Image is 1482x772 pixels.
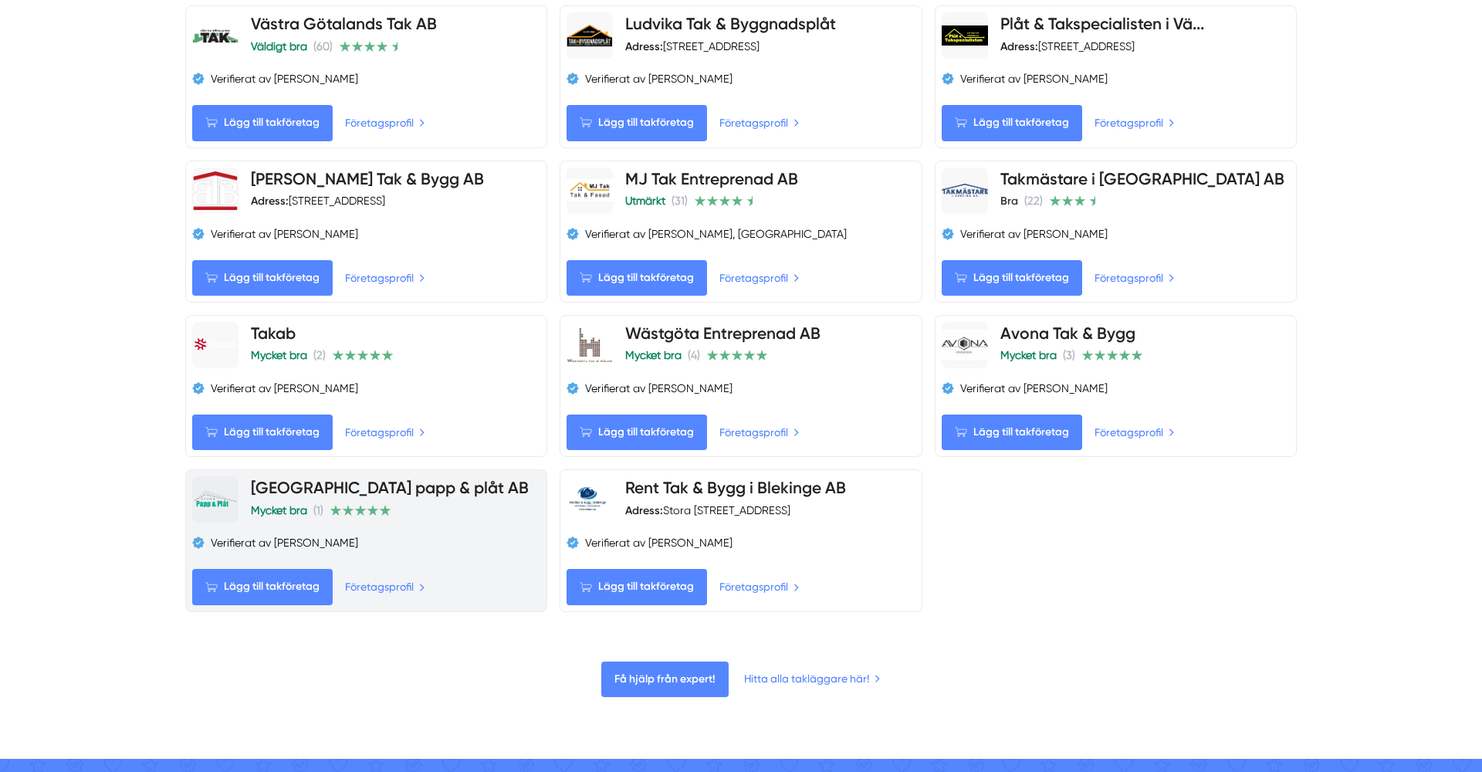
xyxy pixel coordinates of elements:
[567,24,613,47] img: Ludvika Tak & Byggnadsplåt logotyp
[192,569,333,604] : Lägg till takföretag
[345,269,425,286] a: Företagsprofil
[719,424,800,441] a: Företagsprofil
[942,330,988,361] img: Avona Tak & Bygg logotyp
[251,169,484,188] a: [PERSON_NAME] Tak & Bygg AB
[1000,349,1057,361] span: Mycket bra
[601,662,729,697] span: Få hjälp från expert!
[192,260,333,296] : Lägg till takföretag
[567,105,707,141] : Lägg till takföretag
[1000,39,1038,53] strong: Adress:
[625,503,790,518] div: Stora [STREET_ADDRESS]
[625,195,665,207] span: Utmärkt
[251,14,437,33] a: Västra Götalands Tak AB
[625,478,846,497] a: Rent Tak & Bygg i Blekinge AB
[1024,195,1043,207] span: (22)
[719,269,800,286] a: Företagsprofil
[313,40,333,52] span: (60)
[625,503,663,517] strong: Adress:
[192,489,239,510] img: Malmö Arena papp & plåt AB logotyp
[942,415,1082,450] : Lägg till takföretag
[942,184,988,197] img: Takmästare i Sverige AB logotyp
[625,14,836,33] a: Ludvika Tak & Byggnadsplåt
[585,226,847,242] span: Verifierat av [PERSON_NAME], [GEOGRAPHIC_DATA]
[313,504,323,516] span: (1)
[942,105,1082,141] : Lägg till takföretag
[251,323,296,343] a: Takab
[960,226,1108,242] span: Verifierat av [PERSON_NAME]
[251,40,307,52] span: Väldigt bra
[192,12,239,59] img: Västra Götalands Tak AB logotyp
[1095,424,1175,441] a: Företagsprofil
[960,381,1108,396] span: Verifierat av [PERSON_NAME]
[251,504,307,516] span: Mycket bra
[211,535,358,550] span: Verifierat av [PERSON_NAME]
[567,179,613,202] img: MJ Tak Entreprenad AB logotyp
[1095,269,1175,286] a: Företagsprofil
[1000,39,1135,54] div: [STREET_ADDRESS]
[672,195,688,207] span: (31)
[1000,14,1204,33] a: Plåt & Takspecialisten i Vä...
[345,114,425,131] a: Företagsprofil
[251,349,307,361] span: Mycket bra
[211,71,358,86] span: Verifierat av [PERSON_NAME]
[567,322,613,368] img: Wästgöta Entreprenad AB logotyp
[625,349,682,361] span: Mycket bra
[567,476,613,523] img: Rent Tak & Bygg i Blekinge AB logotyp
[192,415,333,450] : Lägg till takföretag
[719,578,800,595] a: Företagsprofil
[567,415,707,450] : Lägg till takföretag
[688,349,700,361] span: (4)
[719,114,800,131] a: Företagsprofil
[251,194,289,208] strong: Adress:
[211,381,358,396] span: Verifierat av [PERSON_NAME]
[585,71,733,86] span: Verifierat av [PERSON_NAME]
[251,478,529,497] a: [GEOGRAPHIC_DATA] papp & plåt AB
[625,169,798,188] a: MJ Tak Entreprenad AB
[942,260,1082,296] : Lägg till takföretag
[744,670,881,687] a: Hitta alla takläggare här!
[313,349,326,361] span: (2)
[345,578,425,595] a: Företagsprofil
[625,39,760,54] div: [STREET_ADDRESS]
[345,424,425,441] a: Företagsprofil
[942,25,988,46] img: Plåt & Takspecialisten i Värmland AB logotyp
[192,171,239,210] img: Bergströms Tak & Bygg AB logotyp
[625,39,663,53] strong: Adress:
[585,535,733,550] span: Verifierat av [PERSON_NAME]
[585,381,733,396] span: Verifierat av [PERSON_NAME]
[625,323,821,343] a: Wästgöta Entreprenad AB
[1000,169,1284,188] a: Takmästare i [GEOGRAPHIC_DATA] AB
[1000,323,1135,343] a: Avona Tak & Bygg
[1095,114,1175,131] a: Företagsprofil
[192,336,239,354] img: Takab logotyp
[960,71,1108,86] span: Verifierat av [PERSON_NAME]
[567,260,707,296] : Lägg till takföretag
[251,193,385,208] div: [STREET_ADDRESS]
[567,569,707,604] : Lägg till takföretag
[211,226,358,242] span: Verifierat av [PERSON_NAME]
[192,105,333,141] : Lägg till takföretag
[1000,194,1018,208] span: Bra
[1063,349,1075,361] span: (3)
